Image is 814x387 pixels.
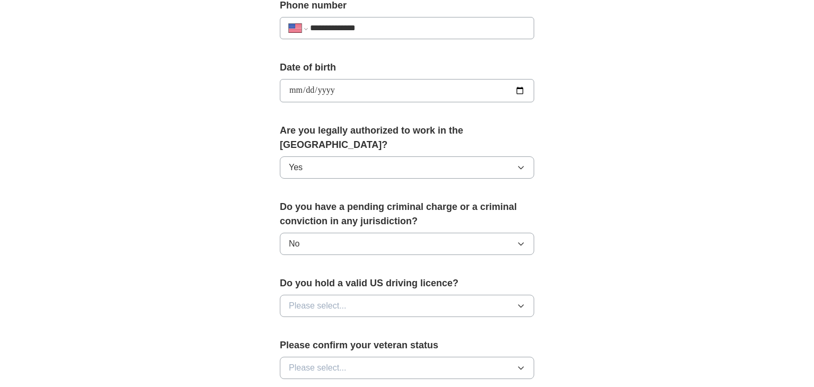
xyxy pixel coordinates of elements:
[289,161,303,174] span: Yes
[280,124,534,152] label: Are you legally authorized to work in the [GEOGRAPHIC_DATA]?
[280,338,534,353] label: Please confirm your veteran status
[280,357,534,379] button: Please select...
[280,233,534,255] button: No
[280,200,534,228] label: Do you have a pending criminal charge or a criminal conviction in any jurisdiction?
[289,300,347,312] span: Please select...
[280,156,534,179] button: Yes
[280,276,534,291] label: Do you hold a valid US driving licence?
[289,362,347,374] span: Please select...
[289,238,299,250] span: No
[280,295,534,317] button: Please select...
[280,60,534,75] label: Date of birth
